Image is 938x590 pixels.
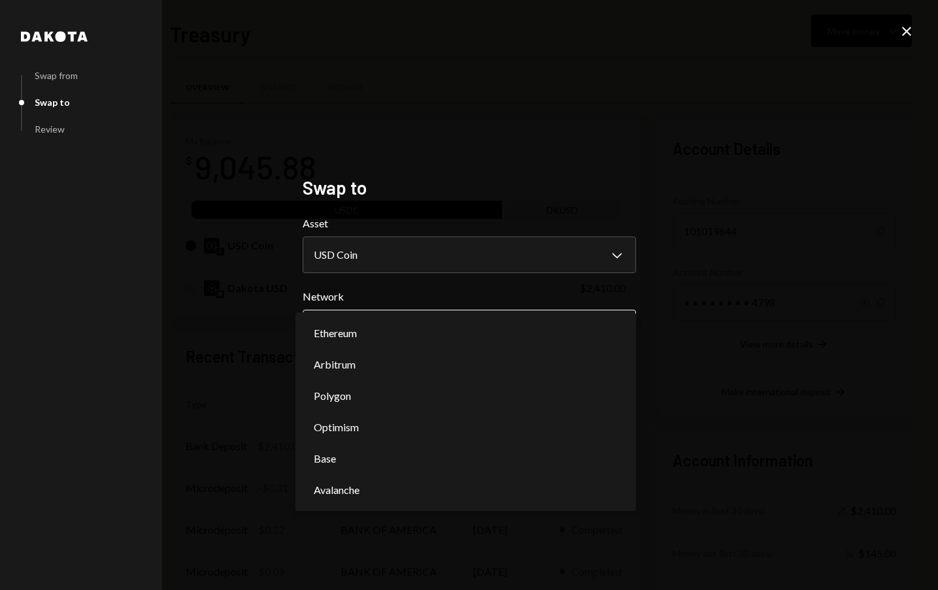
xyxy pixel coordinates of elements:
[303,175,636,201] h2: Swap to
[314,357,356,372] span: Arbitrum
[35,97,70,108] div: Swap to
[303,310,636,346] button: Network
[303,237,636,273] button: Asset
[314,325,357,341] span: Ethereum
[314,451,336,467] span: Base
[314,388,351,404] span: Polygon
[303,216,636,231] label: Asset
[303,289,636,304] label: Network
[314,419,359,435] span: Optimism
[35,70,78,81] div: Swap from
[314,482,360,498] span: Avalanche
[35,123,65,135] div: Review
